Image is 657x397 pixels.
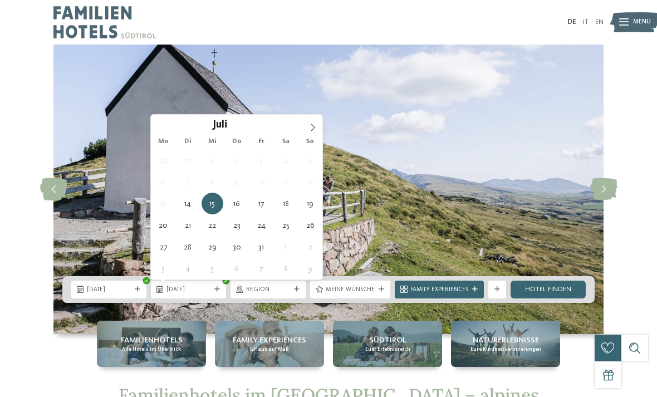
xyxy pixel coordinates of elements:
span: Juli 25, 2026 [275,214,297,236]
span: Juli 31, 2026 [251,236,272,258]
span: Sa [273,138,298,145]
span: Family Experiences [233,335,306,346]
span: Juli 17, 2026 [251,193,272,214]
span: August 6, 2026 [226,258,248,280]
span: Juli 8, 2026 [202,171,223,193]
span: Juli 5, 2026 [300,149,321,171]
span: Juli 9, 2026 [226,171,248,193]
span: August 4, 2026 [177,258,199,280]
a: Familienhotels im Eisacktal, dem Tal der spannenden Wege Familienhotels Alle Hotels im Überblick [97,321,206,367]
span: Juli 20, 2026 [153,214,174,236]
span: Family Experiences [410,286,468,295]
span: August 3, 2026 [153,258,174,280]
span: Meine Wünsche [326,286,375,295]
input: Year [227,119,264,130]
a: Hotel finden [511,281,586,298]
span: August 8, 2026 [275,258,297,280]
span: Eure Kindheitserinnerungen [470,346,541,353]
a: IT [583,18,589,26]
span: August 9, 2026 [300,258,321,280]
span: Juli 7, 2026 [177,171,199,193]
span: Juli 3, 2026 [251,149,272,171]
a: Familienhotels im Eisacktal, dem Tal der spannenden Wege Family Experiences Urlaub auf Maß [215,321,324,367]
span: Juni 30, 2026 [177,149,199,171]
span: August 5, 2026 [202,258,223,280]
span: Di [175,138,200,145]
span: Juli [213,120,227,131]
span: So [298,138,322,145]
span: Juli 13, 2026 [153,193,174,214]
span: August 1, 2026 [275,236,297,258]
img: Familienhotels im Eisacktal, dem Tal der spannenden Wege [53,45,604,334]
a: DE [567,18,576,26]
span: [DATE] [166,286,210,295]
span: Juli 29, 2026 [202,236,223,258]
span: Familienhotels [121,335,183,346]
span: Südtirol [369,335,406,346]
span: [DATE] [87,286,131,295]
a: Familienhotels im Eisacktal, dem Tal der spannenden Wege Naturerlebnisse Eure Kindheitserinnerungen [451,321,560,367]
span: Juli 27, 2026 [153,236,174,258]
span: Menü [633,18,651,27]
span: Juli 24, 2026 [251,214,272,236]
span: Juli 6, 2026 [153,171,174,193]
span: Mi [200,138,224,145]
a: EN [595,18,604,26]
span: Juli 2, 2026 [226,149,248,171]
span: Juli 30, 2026 [226,236,248,258]
span: Juli 14, 2026 [177,193,199,214]
span: Juli 1, 2026 [202,149,223,171]
span: Region [246,286,290,295]
span: Juli 4, 2026 [275,149,297,171]
span: Urlaub auf Maß [250,346,289,353]
span: Alle Hotels im Überblick [122,346,181,353]
span: Juli 12, 2026 [300,171,321,193]
span: Juli 23, 2026 [226,214,248,236]
span: Juli 16, 2026 [226,193,248,214]
span: Fr [249,138,273,145]
span: Juli 18, 2026 [275,193,297,214]
a: Familienhotels im Eisacktal, dem Tal der spannenden Wege Südtirol Euer Erlebnisreich [333,321,442,367]
span: Do [224,138,249,145]
span: Juli 19, 2026 [300,193,321,214]
span: Euer Erlebnisreich [365,346,410,353]
span: Juli 15, 2026 [202,193,223,214]
span: Juli 28, 2026 [177,236,199,258]
span: Juli 22, 2026 [202,214,223,236]
span: Juli 10, 2026 [251,171,272,193]
span: Juli 21, 2026 [177,214,199,236]
span: August 7, 2026 [251,258,272,280]
span: Mo [151,138,175,145]
span: Juli 26, 2026 [300,214,321,236]
span: Juni 29, 2026 [153,149,174,171]
span: Naturerlebnisse [473,335,539,346]
span: Juli 11, 2026 [275,171,297,193]
span: August 2, 2026 [300,236,321,258]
